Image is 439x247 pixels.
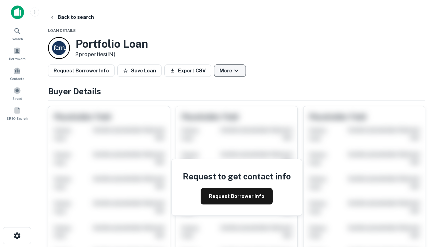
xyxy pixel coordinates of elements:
[2,104,32,122] a: SREO Search
[405,192,439,225] iframe: Chat Widget
[7,116,28,121] span: SREO Search
[10,76,24,81] span: Contacts
[117,64,162,77] button: Save Loan
[201,188,273,204] button: Request Borrower Info
[48,28,76,33] span: Loan Details
[12,96,22,101] span: Saved
[12,36,23,42] span: Search
[164,64,211,77] button: Export CSV
[75,50,148,59] p: 2 properties (IN)
[48,64,115,77] button: Request Borrower Info
[11,5,24,19] img: capitalize-icon.png
[47,11,97,23] button: Back to search
[183,170,291,183] h4: Request to get contact info
[75,37,148,50] h3: Portfolio Loan
[2,64,32,83] a: Contacts
[2,84,32,103] a: Saved
[2,44,32,63] a: Borrowers
[2,24,32,43] a: Search
[9,56,25,61] span: Borrowers
[48,85,425,97] h4: Buyer Details
[214,64,246,77] button: More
